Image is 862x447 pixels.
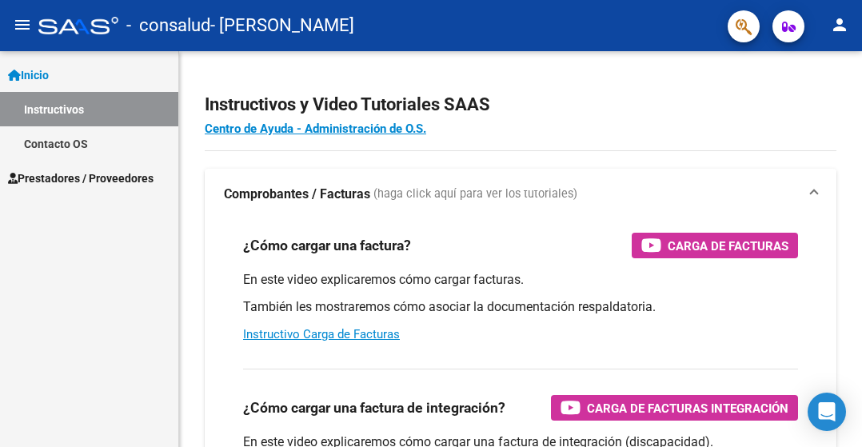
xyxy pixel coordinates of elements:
h2: Instructivos y Video Tutoriales SAAS [205,90,836,120]
strong: Comprobantes / Facturas [224,186,370,203]
h3: ¿Cómo cargar una factura? [243,234,411,257]
span: Carga de Facturas [668,236,788,256]
p: En este video explicaremos cómo cargar facturas. [243,271,798,289]
a: Centro de Ayuda - Administración de O.S. [205,122,426,136]
span: - [PERSON_NAME] [210,8,354,43]
button: Carga de Facturas [632,233,798,258]
mat-icon: person [830,15,849,34]
mat-icon: menu [13,15,32,34]
span: Inicio [8,66,49,84]
span: - consalud [126,8,210,43]
div: Open Intercom Messenger [808,393,846,431]
mat-expansion-panel-header: Comprobantes / Facturas (haga click aquí para ver los tutoriales) [205,169,836,220]
h3: ¿Cómo cargar una factura de integración? [243,397,505,419]
a: Instructivo Carga de Facturas [243,327,400,341]
span: Prestadores / Proveedores [8,170,154,187]
p: También les mostraremos cómo asociar la documentación respaldatoria. [243,298,798,316]
span: Carga de Facturas Integración [587,398,788,418]
span: (haga click aquí para ver los tutoriales) [373,186,577,203]
button: Carga de Facturas Integración [551,395,798,421]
